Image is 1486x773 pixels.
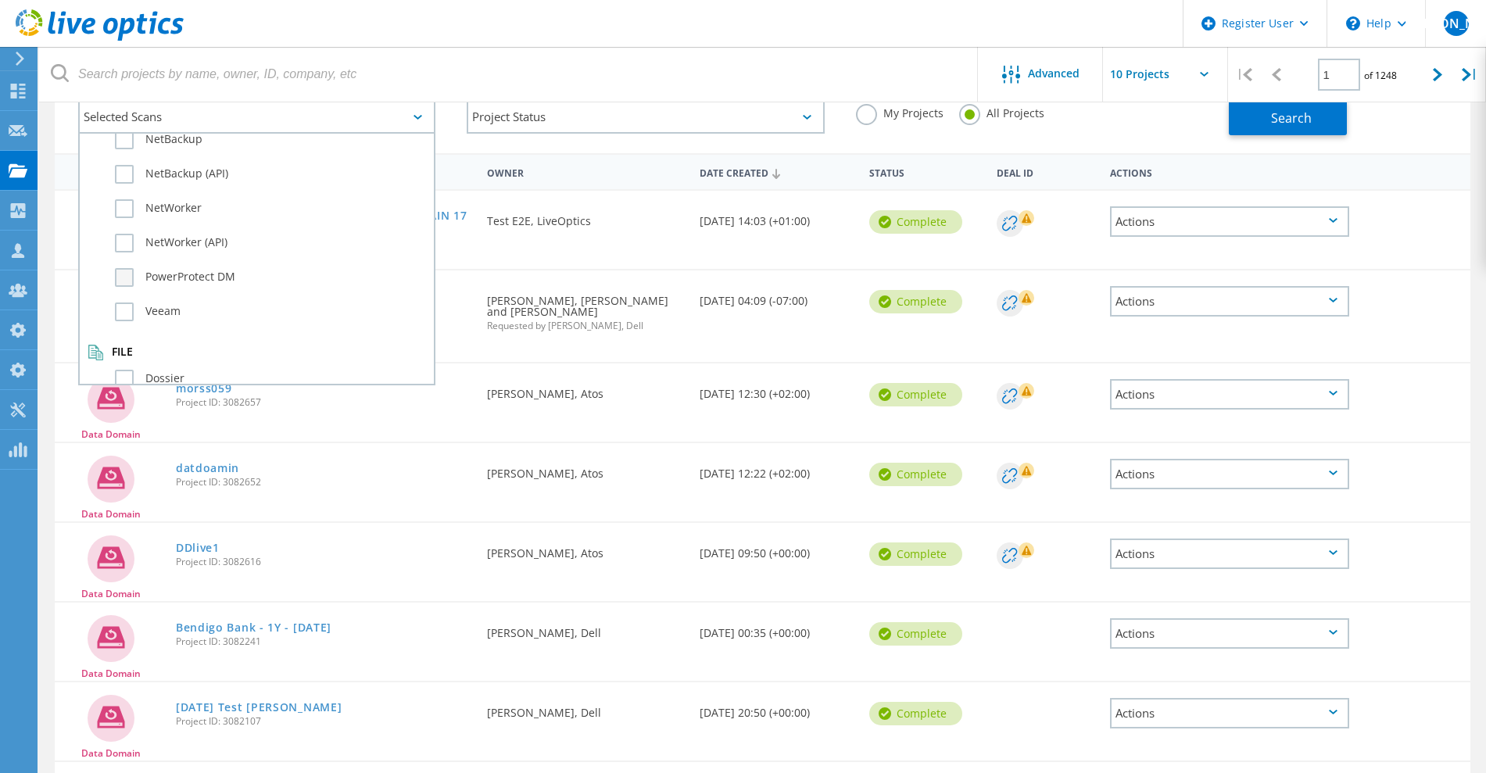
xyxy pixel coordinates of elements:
[115,234,426,252] label: NetWorker (API)
[869,622,962,646] div: Complete
[81,430,141,439] span: Data Domain
[692,523,861,574] div: [DATE] 09:50 (+00:00)
[869,542,962,566] div: Complete
[176,383,232,394] a: morss059
[115,370,426,388] label: Dossier
[81,749,141,758] span: Data Domain
[115,268,426,287] label: PowerProtect DM
[479,682,692,734] div: [PERSON_NAME], Dell
[869,702,962,725] div: Complete
[1346,16,1360,30] svg: \n
[692,443,861,495] div: [DATE] 12:22 (+02:00)
[1110,698,1349,728] div: Actions
[176,463,239,474] a: datdoamin
[176,557,471,567] span: Project ID: 3082616
[176,542,220,553] a: DDlive1
[39,47,979,102] input: Search projects by name, owner, ID, company, etc
[1028,68,1080,79] span: Advanced
[479,157,692,186] div: Owner
[989,157,1102,186] div: Deal Id
[78,100,435,134] div: Selected Scans
[869,210,962,234] div: Complete
[479,443,692,495] div: [PERSON_NAME], Atos
[81,589,141,599] span: Data Domain
[88,345,426,360] div: File
[1110,379,1349,410] div: Actions
[1454,47,1486,102] div: |
[861,157,989,186] div: Status
[176,622,331,633] a: Bendigo Bank - 1Y - [DATE]
[692,682,861,734] div: [DATE] 20:50 (+00:00)
[869,463,962,486] div: Complete
[115,199,426,218] label: NetWorker
[1102,157,1357,186] div: Actions
[176,702,342,713] a: [DATE] Test [PERSON_NAME]
[692,270,861,322] div: [DATE] 04:09 (-07:00)
[856,104,944,119] label: My Projects
[692,157,861,187] div: Date Created
[176,478,471,487] span: Project ID: 3082652
[1110,459,1349,489] div: Actions
[869,383,962,406] div: Complete
[1271,109,1312,127] span: Search
[487,321,684,331] span: Requested by [PERSON_NAME], Dell
[869,290,962,313] div: Complete
[479,603,692,654] div: [PERSON_NAME], Dell
[1228,47,1260,102] div: |
[1110,206,1349,237] div: Actions
[1229,100,1347,135] button: Search
[479,363,692,415] div: [PERSON_NAME], Atos
[479,191,692,242] div: Test E2E, LiveOptics
[16,33,184,44] a: Live Optics Dashboard
[1110,539,1349,569] div: Actions
[1110,286,1349,317] div: Actions
[1364,69,1397,82] span: of 1248
[1110,618,1349,649] div: Actions
[959,104,1044,119] label: All Projects
[81,510,141,519] span: Data Domain
[115,165,426,184] label: NetBackup (API)
[479,270,692,346] div: [PERSON_NAME], [PERSON_NAME] and [PERSON_NAME]
[115,131,426,149] label: NetBackup
[81,669,141,678] span: Data Domain
[692,191,861,242] div: [DATE] 14:03 (+01:00)
[176,717,471,726] span: Project ID: 3082107
[115,302,426,321] label: Veeam
[176,637,471,646] span: Project ID: 3082241
[479,523,692,574] div: [PERSON_NAME], Atos
[692,363,861,415] div: [DATE] 12:30 (+02:00)
[467,100,824,134] div: Project Status
[692,603,861,654] div: [DATE] 00:35 (+00:00)
[176,398,471,407] span: Project ID: 3082657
